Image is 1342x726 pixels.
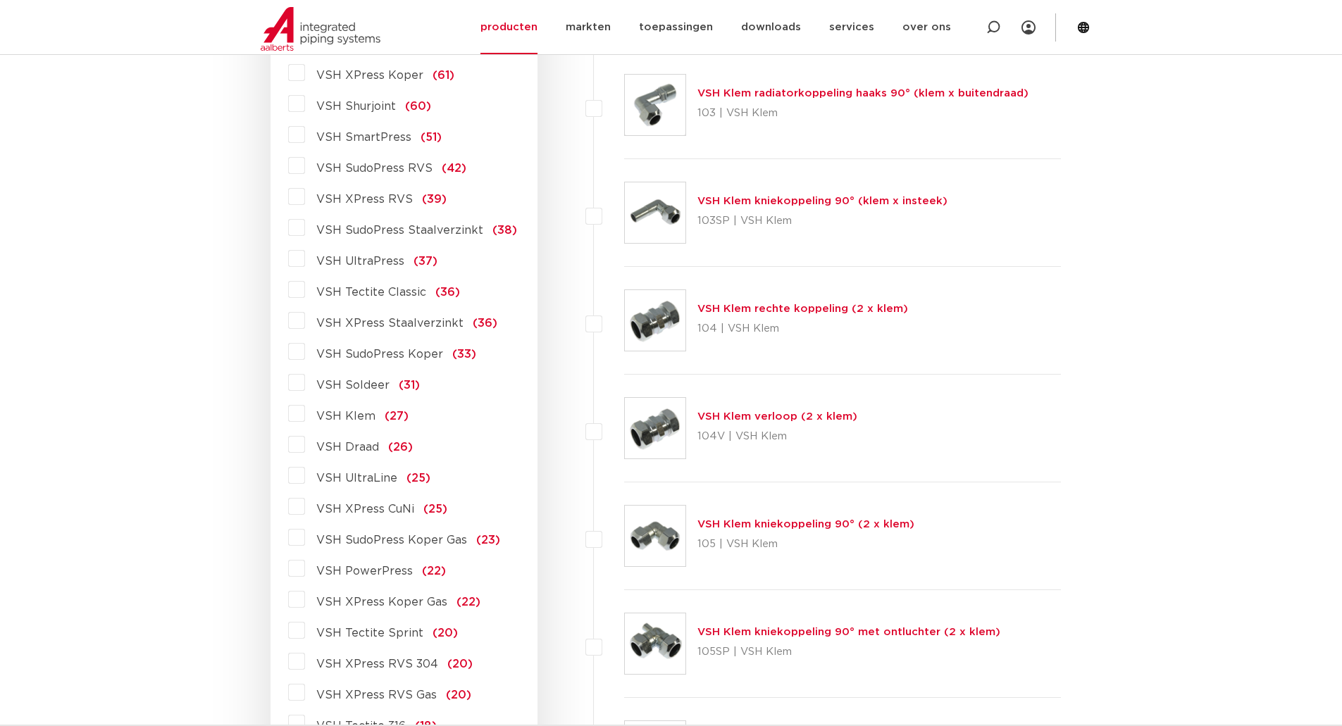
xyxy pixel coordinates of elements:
[385,411,409,422] span: (27)
[316,163,433,174] span: VSH SudoPress RVS
[697,88,1029,99] a: VSH Klem radiatorkoppeling haaks 90° (klem x buitendraad)
[316,256,404,267] span: VSH UltraPress
[316,689,437,701] span: VSH XPress RVS Gas
[456,596,480,608] span: (22)
[446,689,471,701] span: (20)
[476,534,500,546] span: (23)
[447,658,473,670] span: (20)
[697,641,1000,663] p: 105SP | VSH Klem
[316,565,413,577] span: VSH PowerPress
[316,380,390,391] span: VSH Soldeer
[422,194,447,205] span: (39)
[697,411,857,422] a: VSH Klem verloop (2 x klem)
[697,318,908,340] p: 104 | VSH Klem
[316,472,397,484] span: VSH UltraLine
[406,472,430,484] span: (25)
[388,442,413,453] span: (26)
[316,442,379,453] span: VSH Draad
[452,349,476,360] span: (33)
[316,658,438,670] span: VSH XPress RVS 304
[316,627,423,639] span: VSH Tectite Sprint
[414,256,437,267] span: (37)
[316,132,411,143] span: VSH SmartPress
[697,519,914,530] a: VSH Klem kniekoppeling 90° (2 x klem)
[422,565,446,577] span: (22)
[697,425,857,448] p: 104V | VSH Klem
[697,303,908,314] a: VSH Klem rechte koppeling (2 x klem)
[399,380,420,391] span: (31)
[316,318,464,329] span: VSH XPress Staalverzinkt
[625,75,685,135] img: Thumbnail for VSH Klem radiatorkoppeling haaks 90° (klem x buitendraad)
[492,225,517,236] span: (38)
[316,225,483,236] span: VSH SudoPress Staalverzinkt
[316,101,396,112] span: VSH Shurjoint
[697,196,948,206] a: VSH Klem kniekoppeling 90° (klem x insteek)
[316,70,423,81] span: VSH XPress Koper
[316,503,414,515] span: VSH XPress CuNi
[625,506,685,566] img: Thumbnail for VSH Klem kniekoppeling 90° (2 x klem)
[697,102,1029,125] p: 103 | VSH Klem
[697,627,1000,637] a: VSH Klem kniekoppeling 90° met ontluchter (2 x klem)
[316,411,375,422] span: VSH Klem
[442,163,466,174] span: (42)
[625,398,685,458] img: Thumbnail for VSH Klem verloop (2 x klem)
[625,290,685,351] img: Thumbnail for VSH Klem rechte koppeling (2 x klem)
[316,194,413,205] span: VSH XPress RVS
[433,70,454,81] span: (61)
[625,613,685,674] img: Thumbnail for VSH Klem kniekoppeling 90° met ontluchter (2 x klem)
[435,287,460,298] span: (36)
[625,182,685,243] img: Thumbnail for VSH Klem kniekoppeling 90° (klem x insteek)
[316,349,443,360] span: VSH SudoPress Koper
[316,596,447,608] span: VSH XPress Koper Gas
[316,287,426,298] span: VSH Tectite Classic
[316,534,467,546] span: VSH SudoPress Koper Gas
[421,132,442,143] span: (51)
[473,318,497,329] span: (36)
[697,210,948,232] p: 103SP | VSH Klem
[423,503,447,515] span: (25)
[433,627,458,639] span: (20)
[697,533,914,556] p: 105 | VSH Klem
[405,101,431,112] span: (60)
